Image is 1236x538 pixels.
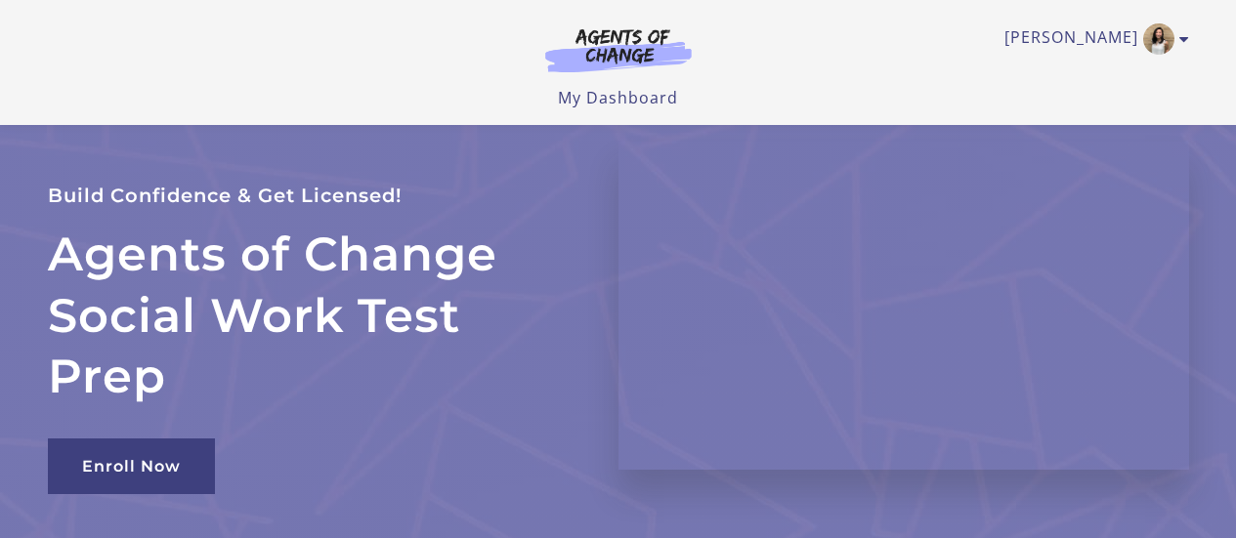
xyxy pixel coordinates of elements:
[558,87,678,108] a: My Dashboard
[48,180,572,212] p: Build Confidence & Get Licensed!
[525,27,712,72] img: Agents of Change Logo
[48,438,215,494] a: Enroll Now
[1004,23,1179,55] a: Toggle menu
[48,224,572,406] h2: Agents of Change Social Work Test Prep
